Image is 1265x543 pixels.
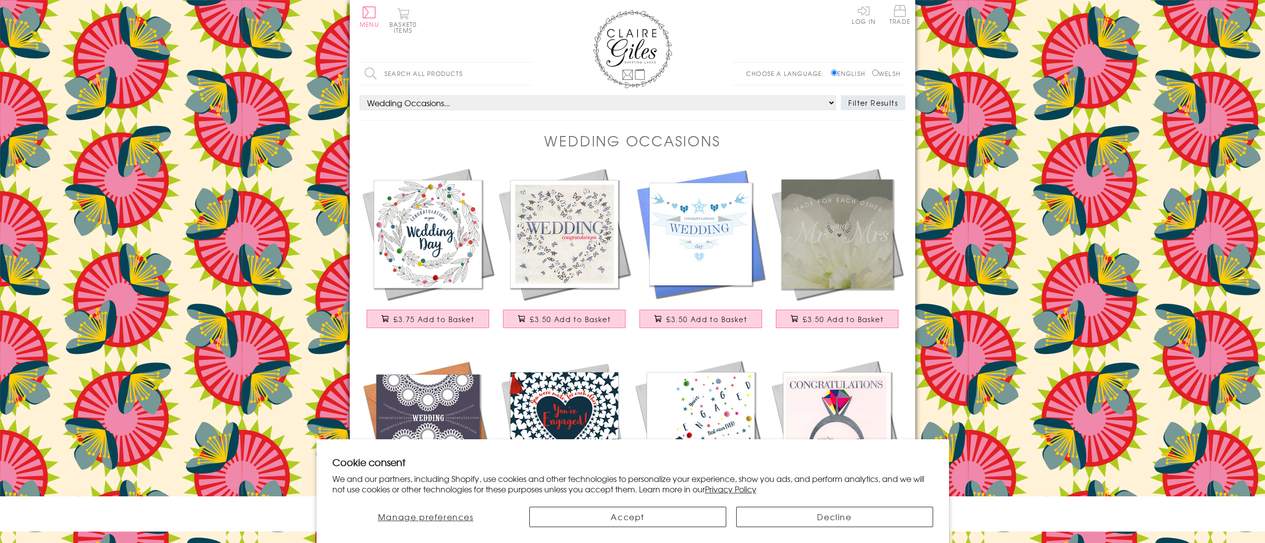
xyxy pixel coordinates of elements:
button: Manage preferences [332,507,519,527]
input: Search [523,63,533,85]
img: Engagement Card, Heart in Stars, Wedding, Embellished with a colourful tassel [496,358,632,494]
a: Trade [889,5,910,26]
span: £3.50 Add to Basket [803,314,884,324]
button: Menu [360,6,379,27]
button: £3.50 Add to Basket [639,310,762,328]
button: £3.50 Add to Basket [776,310,899,328]
p: Choose a language: [746,69,829,78]
button: Basket0 items [389,8,417,33]
a: Wedding Card, Pop! You're Engaged Best News, Embellished with colourful pompoms £3.75 Add to Basket [632,358,769,530]
span: Manage preferences [378,511,474,523]
a: Engagement Card, Heart in Stars, Wedding, Embellished with a colourful tassel £3.75 Add to Basket [496,358,632,530]
img: Wedding Congratulations Card, Butteflies Heart, Embossed and Foiled text [496,166,632,302]
input: English [831,69,837,76]
a: Privacy Policy [705,483,757,495]
a: Log In [852,5,876,24]
label: English [831,69,870,78]
h2: Cookie consent [332,455,933,469]
img: Wedding Card, White Peonie, Mr and Mrs , Embossed and Foiled text [769,166,905,302]
button: £3.75 Add to Basket [367,310,490,328]
span: £3.75 Add to Basket [393,314,474,324]
a: Wedding Card, White Peonie, Mr and Mrs , Embossed and Foiled text £3.50 Add to Basket [769,166,905,338]
span: £3.50 Add to Basket [666,314,747,324]
input: Search all products [360,63,533,85]
img: Wedding Card, Ring, Congratulations you're Engaged, Embossed and Foiled text [769,358,905,494]
span: Trade [889,5,910,24]
a: Wedding Card, Ring, Congratulations you're Engaged, Embossed and Foiled text £3.50 Add to Basket [769,358,905,530]
p: We and our partners, including Shopify, use cookies and other technologies to personalize your ex... [332,474,933,494]
input: Welsh [872,69,879,76]
img: Wedding Card, Doilies, Wedding Congratulations [360,358,496,494]
a: Wedding Card, Blue Banners, Congratulations Wedding Day £3.50 Add to Basket [632,166,769,338]
img: Wedding Card, Blue Banners, Congratulations Wedding Day [632,166,769,302]
a: Wedding Card, Flowers, Congratulations, Embellished with colourful pompoms £3.75 Add to Basket [360,166,496,338]
img: Claire Giles Greetings Cards [593,10,672,88]
button: £3.50 Add to Basket [503,310,626,328]
h1: Wedding Occasions [544,131,720,151]
span: £3.50 Add to Basket [530,314,611,324]
span: 0 items [394,20,417,35]
img: Wedding Card, Pop! You're Engaged Best News, Embellished with colourful pompoms [632,358,769,494]
label: Welsh [872,69,900,78]
img: Wedding Card, Flowers, Congratulations, Embellished with colourful pompoms [360,166,496,302]
a: Wedding Congratulations Card, Butteflies Heart, Embossed and Foiled text £3.50 Add to Basket [496,166,632,338]
a: Wedding Card, Doilies, Wedding Congratulations £3.50 Add to Basket [360,358,496,530]
button: Decline [736,507,933,527]
button: Filter Results [841,95,905,110]
span: Menu [360,20,379,29]
button: Accept [529,507,726,527]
